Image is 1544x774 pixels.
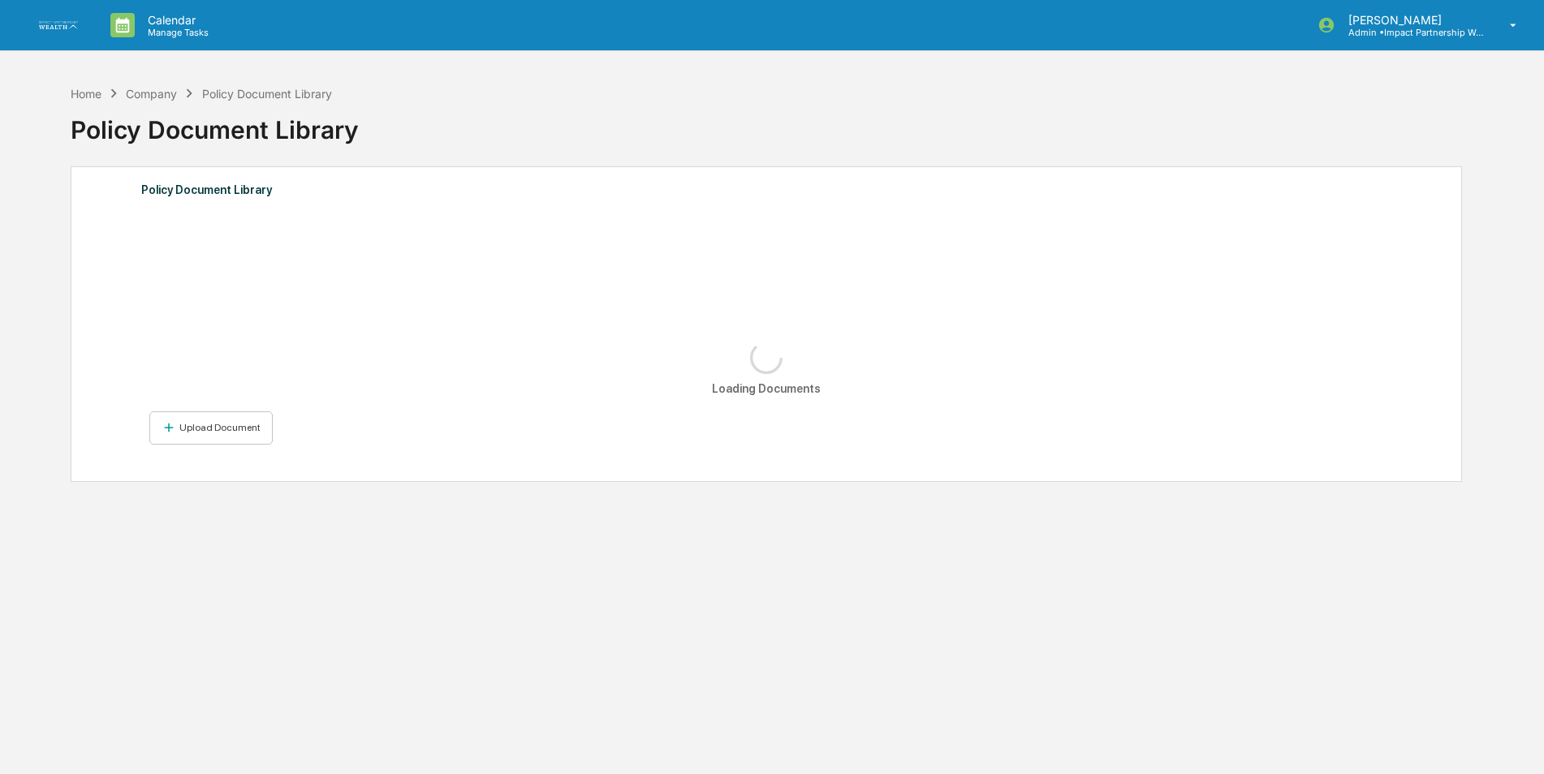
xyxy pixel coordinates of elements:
p: Manage Tasks [135,27,217,38]
button: Upload Document [149,411,274,445]
div: Company [126,87,177,101]
div: Policy Document Library [141,179,1392,200]
div: Home [71,87,101,101]
p: Calendar [135,13,217,27]
div: Policy Document Library [71,102,1460,144]
p: Admin • Impact Partnership Wealth [1335,27,1486,38]
img: logo [39,21,78,30]
div: Policy Document Library [202,87,332,101]
div: Loading Documents [712,382,821,395]
div: Upload Document [176,422,261,433]
p: [PERSON_NAME] [1335,13,1486,27]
